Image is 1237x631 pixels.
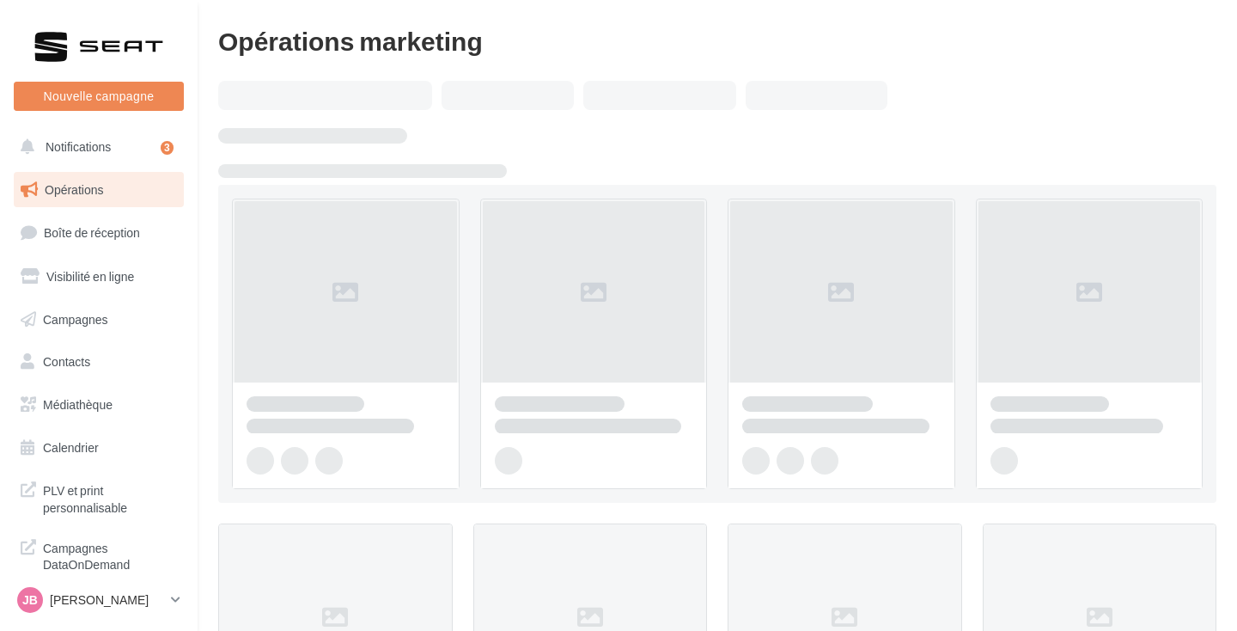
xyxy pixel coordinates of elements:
[14,584,184,616] a: JB [PERSON_NAME]
[10,530,187,580] a: Campagnes DataOnDemand
[43,536,177,573] span: Campagnes DataOnDemand
[10,472,187,523] a: PLV et print personnalisable
[10,129,180,165] button: Notifications 3
[10,172,187,208] a: Opérations
[43,311,108,326] span: Campagnes
[10,259,187,295] a: Visibilité en ligne
[46,139,111,154] span: Notifications
[43,479,177,516] span: PLV et print personnalisable
[10,430,187,466] a: Calendrier
[10,387,187,423] a: Médiathèque
[14,82,184,111] button: Nouvelle campagne
[50,591,164,609] p: [PERSON_NAME]
[43,354,90,369] span: Contacts
[10,214,187,251] a: Boîte de réception
[43,440,99,455] span: Calendrier
[46,269,134,284] span: Visibilité en ligne
[45,182,103,197] span: Opérations
[218,28,1216,53] div: Opérations marketing
[43,397,113,412] span: Médiathèque
[10,344,187,380] a: Contacts
[161,141,174,155] div: 3
[22,591,38,609] span: JB
[10,302,187,338] a: Campagnes
[44,225,140,240] span: Boîte de réception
